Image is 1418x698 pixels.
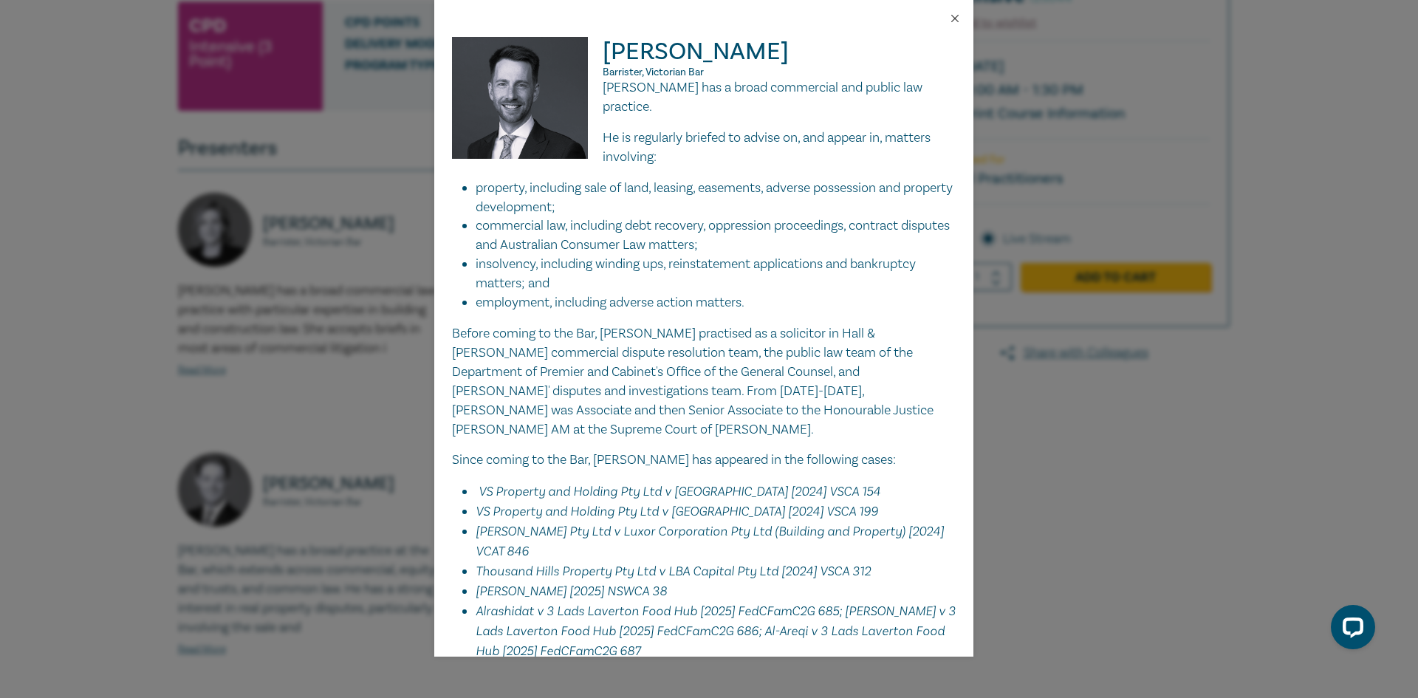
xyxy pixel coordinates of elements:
p: He is regularly briefed to advise on, and appear in, matters involving: [452,129,956,167]
li: employment, including adverse action matters. [476,293,956,312]
li: insolvency, including winding ups, reinstatement applications and bankruptcy matters; and [476,255,956,293]
h2: [PERSON_NAME] [452,37,956,78]
span: Barrister, Victorian Bar [603,66,704,79]
em: Thousand Hills Property Pty Ltd v LBA Capital Pty Ltd [2024] VSCA 312 [476,563,871,578]
button: Close [948,12,962,25]
em: [PERSON_NAME] Pty Ltd v Luxor Corporation Pty Ltd (Building and Property) [2024] VCAT 846 [476,523,944,558]
img: Tom Egan [452,37,603,174]
em: VS Property and Holding Pty Ltd v [GEOGRAPHIC_DATA] [2024] VSCA 199 [476,503,878,519]
p: [PERSON_NAME] has a broad commercial and public law practice. [452,78,956,117]
p: Since coming to the Bar, [PERSON_NAME] has appeared in the following cases: [452,451,956,470]
em: VS Property and Holding Pty Ltd v [GEOGRAPHIC_DATA] [2024] VSCA 154 [479,483,880,499]
em: [PERSON_NAME] [2025] NSWCA 38 [476,583,667,598]
p: Before coming to the Bar, [PERSON_NAME] practised as a solicitor in Hall & [PERSON_NAME] commerci... [452,324,956,439]
iframe: LiveChat chat widget [1319,599,1381,661]
li: property, including sale of land, leasing, easements, adverse possession and property development; [476,179,956,217]
em: Alrashidat v 3 Lads Laverton Food Hub [2025] FedCFamC2G 685; [PERSON_NAME] v 3 Lads Laverton Food... [476,603,956,658]
li: commercial law, including debt recovery, oppression proceedings, contract disputes and Australian... [476,216,956,255]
